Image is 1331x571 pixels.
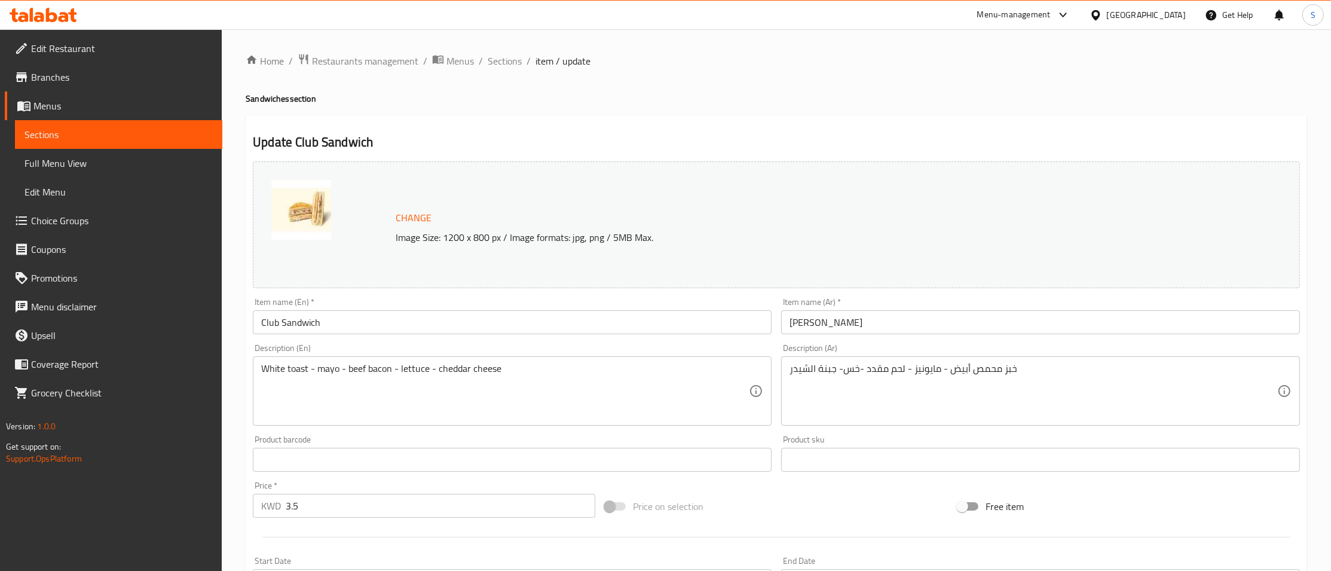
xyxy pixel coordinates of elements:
[5,321,222,350] a: Upsell
[423,54,427,68] li: /
[246,93,1307,105] h4: Sandwiches section
[479,54,483,68] li: /
[391,230,1148,245] p: Image Size: 1200 x 800 px / Image formats: jpg, png / 5MB Max.
[31,300,213,314] span: Menu disclaimer
[5,91,222,120] a: Menus
[15,149,222,178] a: Full Menu View
[33,99,213,113] span: Menus
[15,120,222,149] a: Sections
[246,53,1307,69] nav: breadcrumb
[15,178,222,206] a: Edit Menu
[261,363,749,420] textarea: White toast - mayo - beef bacon - lettuce - cheddar cheese
[253,310,772,334] input: Enter name En
[31,242,213,257] span: Coupons
[986,499,1024,514] span: Free item
[261,499,281,513] p: KWD
[977,8,1051,22] div: Menu-management
[289,54,293,68] li: /
[6,451,82,466] a: Support.OpsPlatform
[253,133,1300,151] h2: Update Club Sandwich
[5,34,222,63] a: Edit Restaurant
[31,386,213,400] span: Grocery Checklist
[1107,8,1186,22] div: [GEOGRAPHIC_DATA]
[396,209,432,227] span: Change
[790,363,1277,420] textarea: خبز محمص أبيض - مايونيز - لحم مقدد -خس- جبنة الشيدر
[271,180,331,240] img: CLUB_SANDWICH_WHITE_TOAST638942979328326134.jpg
[6,419,35,434] span: Version:
[391,206,436,230] button: Change
[5,206,222,235] a: Choice Groups
[527,54,531,68] li: /
[31,328,213,343] span: Upsell
[446,54,474,68] span: Menus
[312,54,418,68] span: Restaurants management
[6,439,61,454] span: Get support on:
[25,156,213,170] span: Full Menu View
[31,213,213,228] span: Choice Groups
[488,54,522,68] a: Sections
[286,494,595,518] input: Please enter price
[298,53,418,69] a: Restaurants management
[31,357,213,371] span: Coverage Report
[781,310,1300,334] input: Enter name Ar
[432,53,474,69] a: Menus
[5,350,222,378] a: Coverage Report
[246,54,284,68] a: Home
[1311,8,1315,22] span: S
[31,70,213,84] span: Branches
[5,292,222,321] a: Menu disclaimer
[536,54,590,68] span: item / update
[5,235,222,264] a: Coupons
[781,448,1300,472] input: Please enter product sku
[253,448,772,472] input: Please enter product barcode
[5,264,222,292] a: Promotions
[5,63,222,91] a: Branches
[25,127,213,142] span: Sections
[31,271,213,285] span: Promotions
[25,185,213,199] span: Edit Menu
[31,41,213,56] span: Edit Restaurant
[633,499,703,514] span: Price on selection
[37,419,56,434] span: 1.0.0
[5,378,222,407] a: Grocery Checklist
